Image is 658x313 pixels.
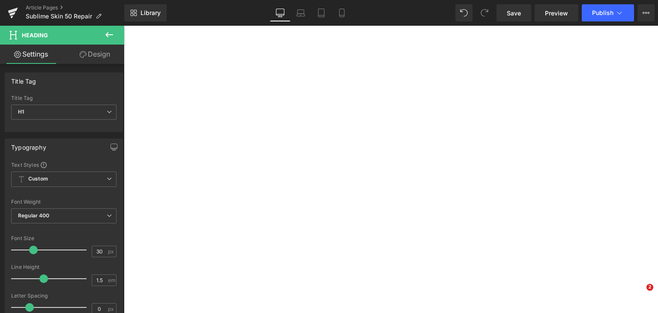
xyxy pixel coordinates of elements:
[108,277,115,283] span: em
[18,108,24,115] b: H1
[26,4,124,11] a: Article Pages
[11,293,117,299] div: Letter Spacing
[629,284,649,304] iframe: Intercom live chat
[311,4,332,21] a: Tablet
[11,161,117,168] div: Text Styles
[582,4,634,21] button: Publish
[11,235,117,241] div: Font Size
[141,9,161,17] span: Library
[22,32,48,39] span: Heading
[476,4,493,21] button: Redo
[11,199,117,205] div: Font Weight
[11,264,117,270] div: Line Height
[637,4,655,21] button: More
[332,4,352,21] a: Mobile
[592,9,613,16] span: Publish
[11,73,36,85] div: Title Tag
[108,306,115,312] span: px
[646,284,653,291] span: 2
[535,4,578,21] a: Preview
[108,249,115,254] span: px
[124,4,167,21] a: New Library
[64,45,126,64] a: Design
[545,9,568,18] span: Preview
[28,175,48,183] b: Custom
[507,9,521,18] span: Save
[455,4,473,21] button: Undo
[11,95,117,101] div: Title Tag
[26,13,92,20] span: Sublime Skin 50 Repair
[270,4,290,21] a: Desktop
[18,212,50,219] b: Regular 400
[11,139,46,151] div: Typography
[290,4,311,21] a: Laptop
